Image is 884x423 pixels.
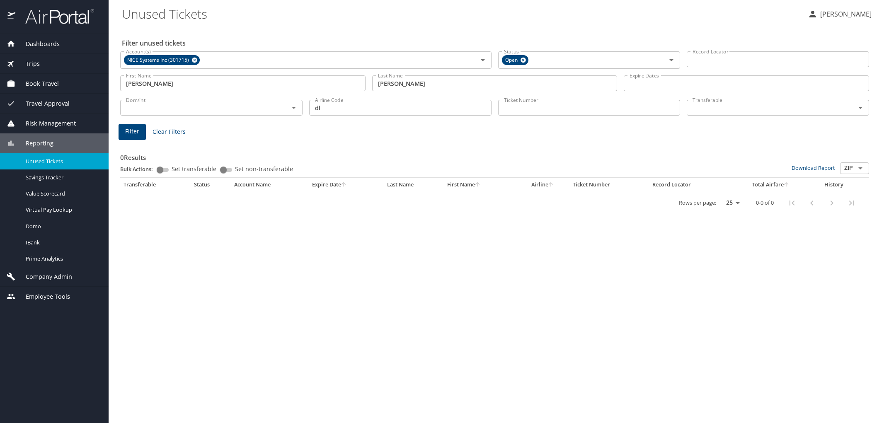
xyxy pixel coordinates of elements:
[666,54,677,66] button: Open
[122,1,801,27] h1: Unused Tickets
[124,56,194,65] span: NICE Systems Inc (301715)
[235,166,293,172] span: Set non-transferable
[26,157,99,165] span: Unused Tickets
[731,178,811,192] th: Total Airfare
[122,36,871,50] h2: Filter unused tickets
[120,178,869,214] table: custom pagination table
[26,239,99,247] span: IBank
[502,55,528,65] div: Open
[15,39,60,48] span: Dashboards
[818,9,872,19] p: [PERSON_NAME]
[288,102,300,114] button: Open
[191,178,231,192] th: Status
[172,166,216,172] span: Set transferable
[15,79,59,88] span: Book Travel
[26,222,99,230] span: Domo
[124,55,200,65] div: NICE Systems Inc (301715)
[7,8,16,24] img: icon-airportal.png
[444,178,516,192] th: First Name
[120,148,869,162] h3: 0 Results
[15,99,70,108] span: Travel Approval
[477,54,489,66] button: Open
[26,190,99,198] span: Value Scorecard
[384,178,444,192] th: Last Name
[120,165,160,173] p: Bulk Actions:
[475,182,481,188] button: sort
[149,124,189,140] button: Clear Filters
[649,178,731,192] th: Record Locator
[15,59,40,68] span: Trips
[792,164,835,172] a: Download Report
[124,181,187,189] div: Transferable
[15,292,70,301] span: Employee Tools
[502,56,523,65] span: Open
[15,272,72,281] span: Company Admin
[341,182,347,188] button: sort
[548,182,554,188] button: sort
[804,7,875,22] button: [PERSON_NAME]
[784,182,790,188] button: sort
[16,8,94,24] img: airportal-logo.png
[309,178,384,192] th: Expire Date
[811,178,857,192] th: History
[26,255,99,263] span: Prime Analytics
[26,206,99,214] span: Virtual Pay Lookup
[26,174,99,181] span: Savings Tracker
[855,162,866,174] button: Open
[231,178,309,192] th: Account Name
[855,102,866,114] button: Open
[569,178,649,192] th: Ticket Number
[15,139,53,148] span: Reporting
[756,200,774,205] p: 0-0 of 0
[119,124,146,140] button: Filter
[15,119,76,128] span: Risk Management
[719,197,743,209] select: rows per page
[679,200,716,205] p: Rows per page:
[153,127,186,137] span: Clear Filters
[516,178,569,192] th: Airline
[125,126,139,137] span: Filter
